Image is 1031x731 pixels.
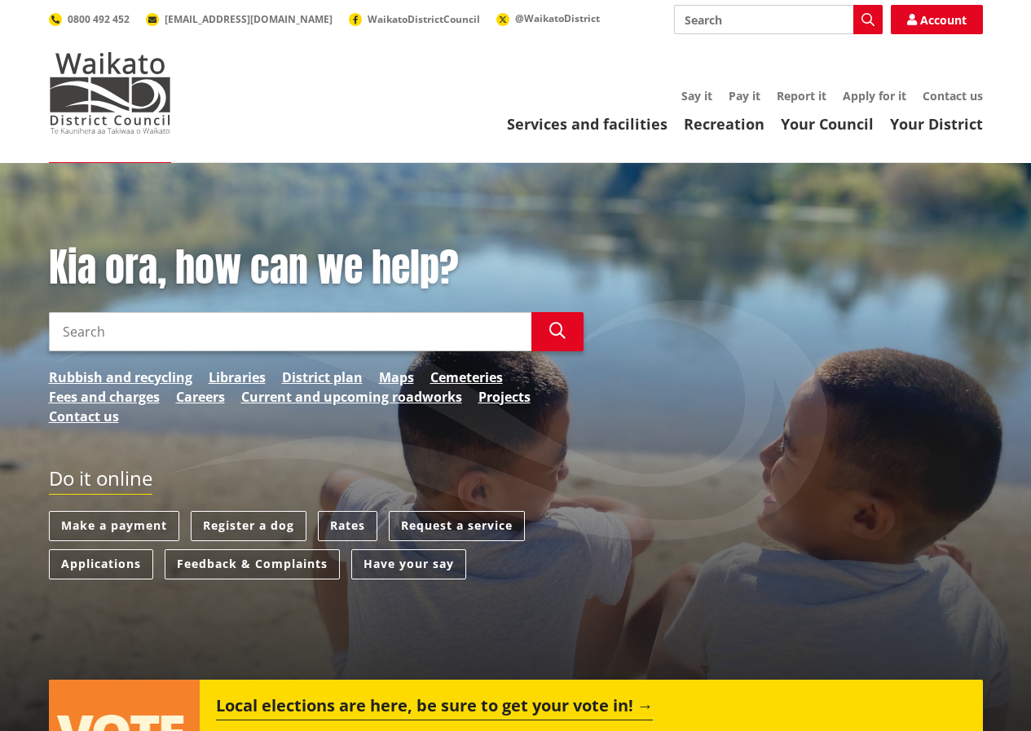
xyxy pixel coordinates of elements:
[68,12,130,26] span: 0800 492 452
[923,88,983,103] a: Contact us
[165,549,340,579] a: Feedback & Complaints
[681,88,712,103] a: Say it
[282,368,363,387] a: District plan
[507,114,668,134] a: Services and facilities
[49,407,119,426] a: Contact us
[430,368,503,387] a: Cemeteries
[349,12,480,26] a: WaikatoDistrictCouncil
[515,11,600,25] span: @WaikatoDistrict
[165,12,333,26] span: [EMAIL_ADDRESS][DOMAIN_NAME]
[209,368,266,387] a: Libraries
[389,511,525,541] a: Request a service
[843,88,906,103] a: Apply for it
[49,244,584,292] h1: Kia ora, how can we help?
[49,12,130,26] a: 0800 492 452
[49,467,152,495] h2: Do it online
[781,114,874,134] a: Your Council
[49,387,160,407] a: Fees and charges
[49,52,171,134] img: Waikato District Council - Te Kaunihera aa Takiwaa o Waikato
[478,387,531,407] a: Projects
[891,5,983,34] a: Account
[241,387,462,407] a: Current and upcoming roadworks
[684,114,764,134] a: Recreation
[379,368,414,387] a: Maps
[729,88,760,103] a: Pay it
[176,387,225,407] a: Careers
[49,549,153,579] a: Applications
[49,511,179,541] a: Make a payment
[496,11,600,25] a: @WaikatoDistrict
[674,5,883,34] input: Search input
[191,511,306,541] a: Register a dog
[49,312,531,351] input: Search input
[777,88,826,103] a: Report it
[368,12,480,26] span: WaikatoDistrictCouncil
[318,511,377,541] a: Rates
[890,114,983,134] a: Your District
[146,12,333,26] a: [EMAIL_ADDRESS][DOMAIN_NAME]
[216,696,653,720] h2: Local elections are here, be sure to get your vote in!
[351,549,466,579] a: Have your say
[49,368,192,387] a: Rubbish and recycling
